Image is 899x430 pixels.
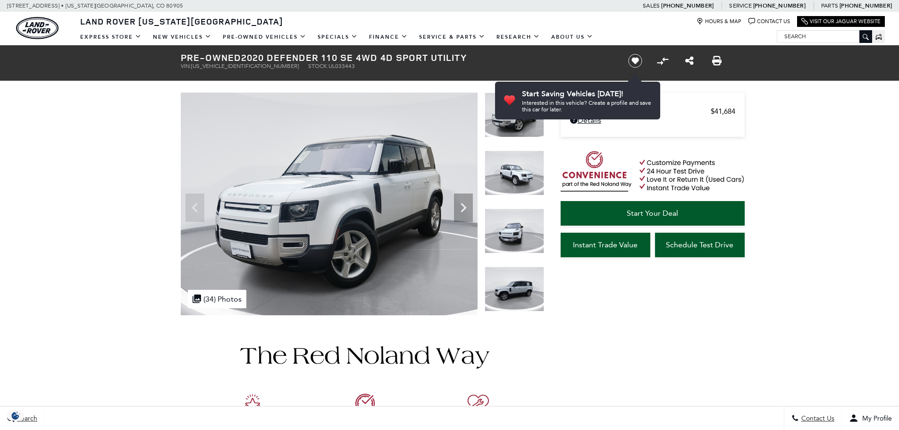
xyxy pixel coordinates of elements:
[655,54,670,68] button: Compare vehicle
[485,209,544,253] img: Used 2020 Fuji White Land Rover SE image 3
[16,17,59,39] img: Land Rover
[712,55,722,67] a: Print this Pre-Owned 2020 Defender 110 SE 4WD 4D Sport Utility
[16,17,59,39] a: land-rover
[643,2,660,9] span: Sales
[840,2,892,9] a: [PHONE_NUMBER]
[147,29,217,45] a: New Vehicles
[413,29,491,45] a: Service & Parts
[655,233,745,257] a: Schedule Test Drive
[308,63,328,69] span: Stock:
[748,18,790,25] a: Contact Us
[573,240,638,249] span: Instant Trade Value
[181,93,478,315] img: Used 2020 Fuji White Land Rover SE image 1
[570,116,735,125] a: Details
[5,411,26,421] section: Click to Open Cookie Consent Modal
[75,29,147,45] a: EXPRESS STORE
[75,16,289,27] a: Land Rover [US_STATE][GEOGRAPHIC_DATA]
[217,29,312,45] a: Pre-Owned Vehicles
[697,18,741,25] a: Hours & Map
[799,414,834,422] span: Contact Us
[5,411,26,421] img: Opt-Out Icon
[181,63,191,69] span: VIN:
[858,414,892,422] span: My Profile
[328,63,355,69] span: UL033443
[561,201,745,226] a: Start Your Deal
[188,290,246,308] div: (34) Photos
[842,406,899,430] button: Open user profile menu
[491,29,546,45] a: Research
[625,53,646,68] button: Save vehicle
[454,194,473,222] div: Next
[75,29,599,45] nav: Main Navigation
[711,107,735,116] span: $41,684
[546,29,599,45] a: About Us
[181,51,241,64] strong: Pre-Owned
[485,151,544,195] img: Used 2020 Fuji White Land Rover SE image 2
[666,240,733,249] span: Schedule Test Drive
[485,93,544,137] img: Used 2020 Fuji White Land Rover SE image 1
[485,267,544,312] img: Used 2020 Fuji White Land Rover SE image 4
[627,209,678,218] span: Start Your Deal
[685,55,694,67] a: Share this Pre-Owned 2020 Defender 110 SE 4WD 4D Sport Utility
[570,107,735,116] a: Retailer Selling Price $41,684
[191,63,299,69] span: [US_VEHICLE_IDENTIFICATION_NUMBER]
[777,31,872,42] input: Search
[181,52,613,63] h1: 2020 Defender 110 SE 4WD 4D Sport Utility
[363,29,413,45] a: Finance
[7,2,183,9] a: [STREET_ADDRESS] • [US_STATE][GEOGRAPHIC_DATA], CO 80905
[661,2,714,9] a: [PHONE_NUMBER]
[729,2,751,9] span: Service
[753,2,806,9] a: [PHONE_NUMBER]
[80,16,283,27] span: Land Rover [US_STATE][GEOGRAPHIC_DATA]
[312,29,363,45] a: Specials
[570,107,711,116] span: Retailer Selling Price
[801,18,881,25] a: Visit Our Jaguar Website
[821,2,838,9] span: Parts
[561,233,650,257] a: Instant Trade Value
